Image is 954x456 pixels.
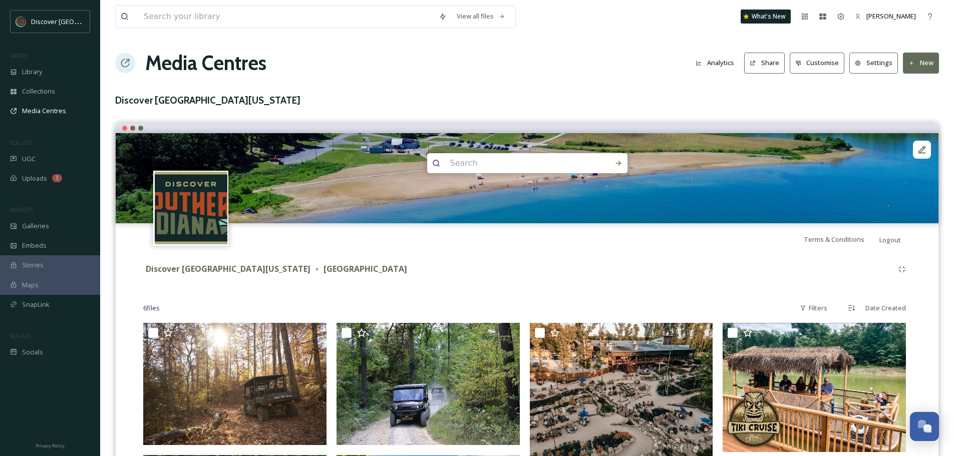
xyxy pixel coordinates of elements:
span: COLLECT [10,139,32,146]
a: View all files [452,7,510,26]
a: Privacy Policy [36,439,65,451]
div: Date Created [860,298,911,318]
span: UGC [22,154,36,164]
span: SnapLink [22,300,50,309]
span: WIDGETS [10,206,33,213]
button: Share [744,53,785,73]
button: Open Chat [910,412,939,441]
a: Terms & Conditions [804,233,879,245]
span: Socials [22,347,43,357]
span: Logout [879,235,901,244]
img: PATOKA LAKE BEACH_IN INDIANA-1.jpg [116,133,938,223]
span: 6 file s [143,303,160,313]
a: Settings [849,53,903,73]
strong: [GEOGRAPHIC_DATA] [324,263,407,274]
img: SIN-logo.svg [16,17,26,27]
span: Stories [22,260,44,270]
button: Customise [790,53,845,73]
a: [PERSON_NAME] [850,7,921,26]
div: Filters [795,298,832,318]
div: 1 [52,174,62,182]
span: Collections [22,87,55,96]
strong: Discover [GEOGRAPHIC_DATA][US_STATE] [146,263,310,274]
img: 352f5a8a-d791-8b1a-c804-4047d0316966.jpg [723,323,906,452]
img: 4 - Hard Truth ATV Tours.jpg [143,323,327,445]
span: [PERSON_NAME] [866,12,916,21]
span: Privacy Policy [36,442,65,449]
span: MEDIA [10,52,28,59]
a: Media Centres [145,48,266,78]
span: Embeds [22,241,47,250]
span: Galleries [22,221,49,231]
span: Library [22,67,42,77]
span: Discover [GEOGRAPHIC_DATA][US_STATE] [31,17,156,26]
input: Search your library [139,6,434,28]
span: Maps [22,280,39,290]
a: What's New [741,10,791,24]
span: Media Centres [22,106,66,116]
a: Customise [790,53,850,73]
img: 448867394_988006823329556_6145500907793176742_n.jpg [337,323,520,445]
h3: Discover [GEOGRAPHIC_DATA][US_STATE] [115,93,939,108]
img: SIN-logo.svg [155,172,227,244]
span: SOCIALS [10,332,30,339]
span: Terms & Conditions [804,235,864,244]
a: Analytics [691,53,744,73]
input: Search [445,152,582,174]
button: Settings [849,53,898,73]
span: Uploads [22,174,47,183]
button: Analytics [691,53,739,73]
button: New [903,53,939,73]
